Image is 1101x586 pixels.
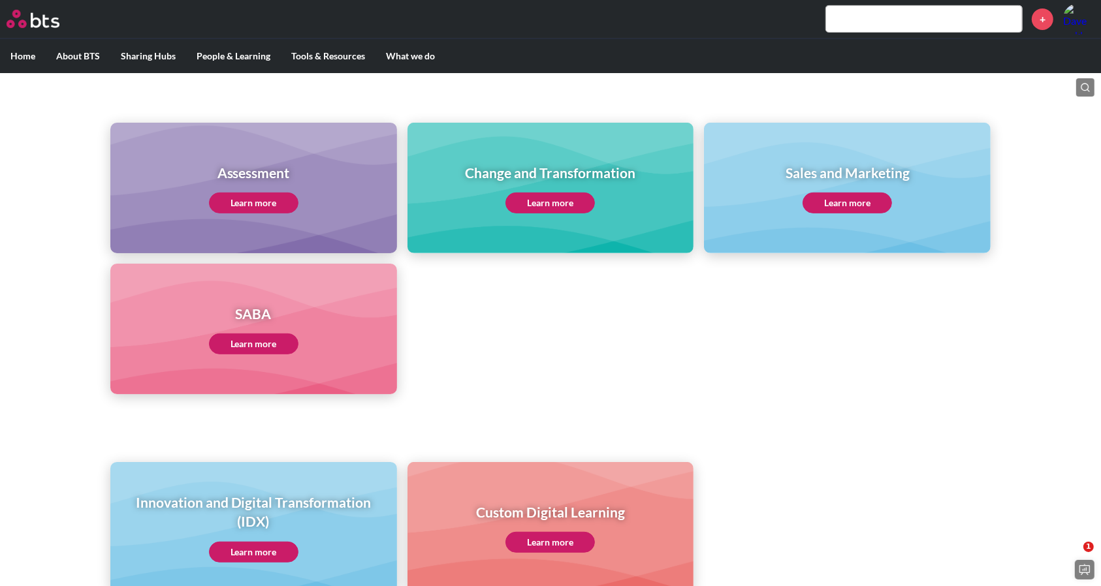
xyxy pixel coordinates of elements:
h1: Change and Transformation [465,163,635,182]
a: Learn more [209,542,298,563]
label: Tools & Resources [281,39,375,73]
a: Profile [1063,3,1094,35]
a: + [1032,8,1053,30]
a: Learn more [505,532,595,553]
a: Learn more [505,193,595,213]
h1: SABA [209,304,298,323]
h1: Custom Digital Learning [476,502,625,521]
label: About BTS [46,39,110,73]
label: What we do [375,39,445,73]
img: BTS Logo [7,10,59,28]
h1: Sales and Marketing [786,163,910,182]
img: Dave Ackley [1063,3,1094,35]
a: Learn more [209,193,298,213]
a: Go home [7,10,84,28]
a: Learn more [209,333,298,354]
span: 1 [1083,542,1094,552]
iframe: Intercom live chat [1057,542,1088,573]
a: Learn more [803,193,892,213]
label: People & Learning [186,39,281,73]
h1: Innovation and Digital Transformation (IDX) [120,493,388,531]
label: Sharing Hubs [110,39,186,73]
h1: Assessment [209,163,298,182]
